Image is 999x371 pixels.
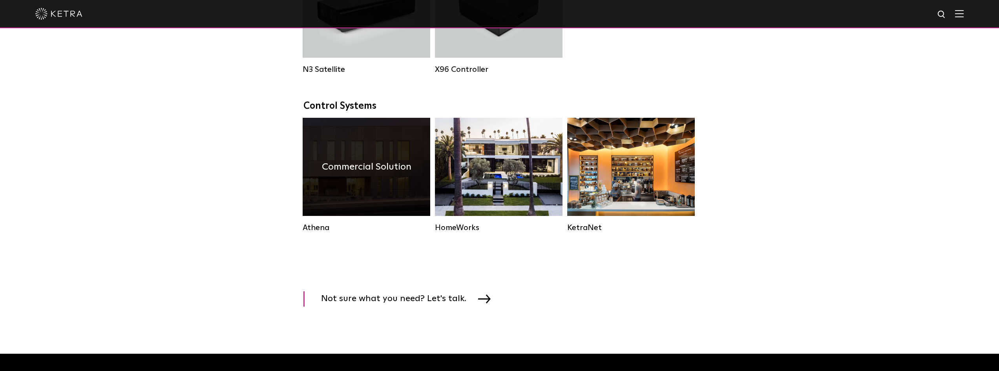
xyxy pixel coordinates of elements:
div: X96 Controller [435,65,563,74]
a: HomeWorks Residential Solution [435,118,563,232]
span: Not sure what you need? Let's talk. [321,291,478,307]
div: Control Systems [303,101,696,112]
div: Athena [303,223,430,232]
img: search icon [937,10,947,20]
img: arrow [478,294,491,303]
div: KetraNet [567,223,695,232]
img: ketra-logo-2019-white [35,8,82,20]
div: N3 Satellite [303,65,430,74]
a: KetraNet Legacy System [567,118,695,232]
div: HomeWorks [435,223,563,232]
a: Not sure what you need? Let's talk. [303,291,500,307]
h4: Commercial Solution [322,159,411,174]
a: Athena Commercial Solution [303,118,430,232]
img: Hamburger%20Nav.svg [955,10,964,17]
